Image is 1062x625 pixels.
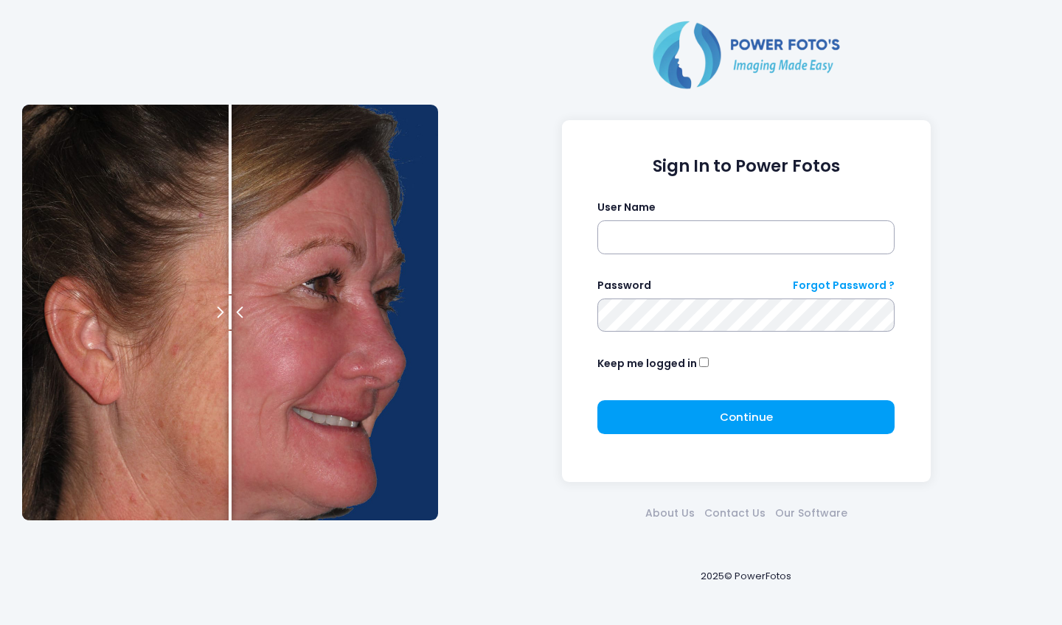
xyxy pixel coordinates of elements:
[793,278,895,293] a: Forgot Password ?
[770,506,852,521] a: Our Software
[597,156,895,176] h1: Sign In to Power Fotos
[647,18,846,91] img: Logo
[597,278,651,293] label: Password
[597,400,895,434] button: Continue
[452,545,1040,608] div: 2025© PowerFotos
[597,356,697,371] label: Keep me logged in
[597,200,656,215] label: User Name
[699,506,770,521] a: Contact Us
[720,409,773,425] span: Continue
[640,506,699,521] a: About Us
